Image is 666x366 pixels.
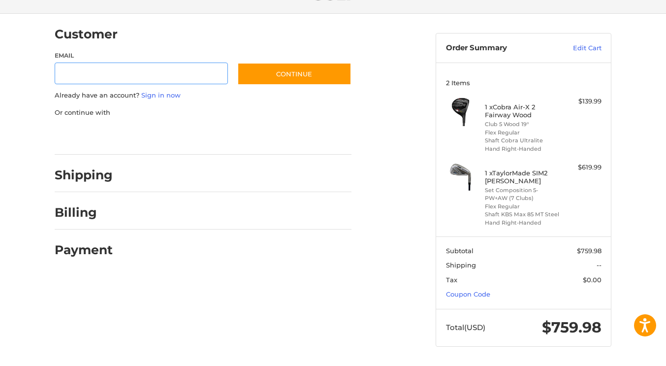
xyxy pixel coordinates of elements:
h2: Customer [55,27,118,42]
h2: Shipping [55,167,113,183]
span: Shipping [446,261,476,269]
li: Hand Right-Handed [485,219,560,227]
span: Tax [446,276,457,284]
span: $0.00 [583,276,602,284]
h3: 2 Items [446,79,602,87]
li: Set Composition 5-PW+AW (7 Clubs) [485,186,560,202]
a: Sign in now [141,91,181,99]
li: Shaft Cobra Ultralite [485,136,560,145]
h4: 1 x TaylorMade SIM2 [PERSON_NAME] [485,169,560,185]
p: Already have an account? [55,91,351,100]
h3: Order Summary [446,43,552,53]
button: Continue [237,63,351,85]
div: $619.99 [563,163,602,172]
li: Club 5 Wood 19° [485,120,560,129]
li: Shaft KBS Max 85 MT Steel [485,210,560,219]
p: Or continue with [55,108,351,118]
a: Coupon Code [446,290,490,298]
iframe: PayPal-paypal [52,127,126,145]
h2: Payment [55,242,113,258]
iframe: PayPal-venmo [219,127,292,145]
iframe: PayPal-paylater [135,127,209,145]
a: Edit Cart [552,43,602,53]
span: Total (USD) [446,323,485,332]
span: $759.98 [577,247,602,255]
li: Flex Regular [485,202,560,211]
span: Subtotal [446,247,474,255]
label: Email [55,51,228,60]
li: Hand Right-Handed [485,145,560,153]
div: $139.99 [563,97,602,106]
h2: Billing [55,205,112,220]
h4: 1 x Cobra Air-X 2 Fairway Wood [485,103,560,119]
span: $759.98 [542,318,602,336]
li: Flex Regular [485,129,560,137]
span: -- [597,261,602,269]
